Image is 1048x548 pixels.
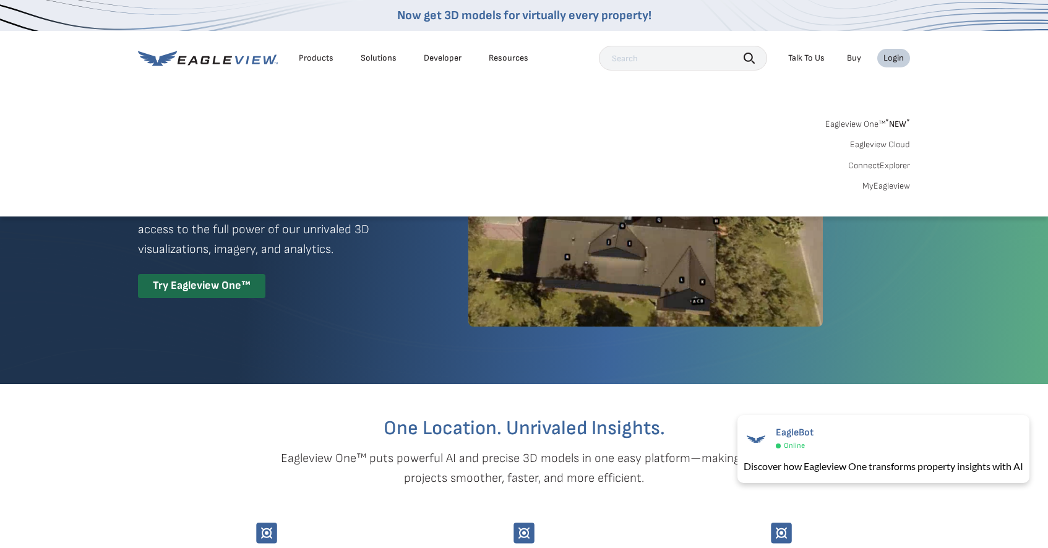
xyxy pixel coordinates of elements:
div: Products [299,53,333,64]
div: Discover how Eagleview One transforms property insights with AI [744,459,1023,474]
h2: One Location. Unrivaled Insights. [147,419,901,439]
div: Resources [489,53,528,64]
a: Eagleview One™*NEW* [825,115,910,129]
div: Talk To Us [788,53,825,64]
div: Try Eagleview One™ [138,274,265,298]
img: EagleBot [744,427,768,452]
a: Buy [847,53,861,64]
p: A premium digital experience that provides seamless access to the full power of our unrivaled 3D ... [138,200,424,259]
img: Group-9744.svg [256,523,277,544]
span: EagleBot [776,427,814,439]
p: Eagleview One™ puts powerful AI and precise 3D models in one easy platform—making your projects s... [259,448,789,488]
a: Developer [424,53,462,64]
span: NEW [885,119,910,129]
img: Group-9744.svg [513,523,535,544]
a: MyEagleview [862,181,910,192]
a: Now get 3D models for virtually every property! [397,8,651,23]
img: Group-9744.svg [771,523,792,544]
a: Eagleview Cloud [850,139,910,150]
input: Search [599,46,767,71]
a: ConnectExplorer [848,160,910,171]
div: Solutions [361,53,397,64]
span: Online [784,441,805,450]
div: Login [883,53,904,64]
